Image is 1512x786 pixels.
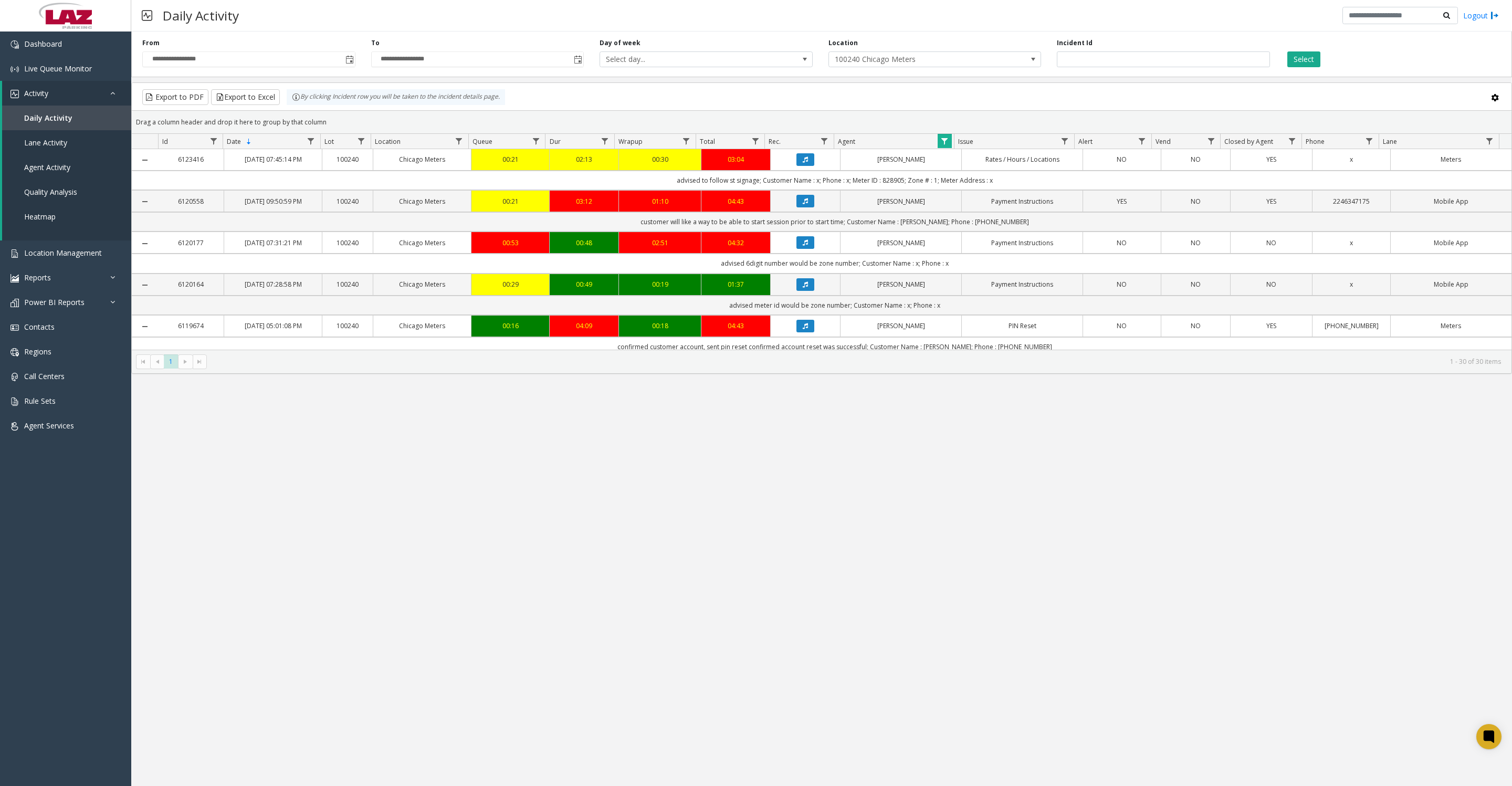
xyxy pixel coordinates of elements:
[164,354,178,369] span: Page 1
[600,38,640,48] label: Day of week
[1237,321,1306,331] a: YES
[598,134,612,148] a: Dur Filter Menu
[968,279,1076,289] a: Payment Instructions
[1319,238,1383,248] a: x
[817,134,832,148] a: Rec. Filter Menu
[478,196,542,206] a: 00:21
[679,134,694,148] a: Wrapup Filter Menu
[24,64,92,74] span: Live Queue Monitor
[2,155,131,180] a: Agent Activity
[556,196,613,206] a: 03:12
[1287,51,1320,67] button: Select
[838,137,855,146] span: Agent
[847,321,955,331] a: [PERSON_NAME]
[1237,196,1306,206] a: YES
[556,238,613,248] a: 00:48
[329,238,366,248] a: 100240
[478,238,542,248] a: 00:53
[625,321,694,331] div: 00:18
[478,321,542,331] a: 00:16
[24,212,56,222] span: Heatmap
[142,38,160,48] label: From
[10,397,19,406] img: 'icon'
[556,321,613,331] div: 04:09
[478,279,542,289] a: 00:29
[132,322,158,331] a: Collapse Details
[1285,134,1299,148] a: Closed by Agent Filter Menu
[230,196,316,206] a: [DATE] 09:50:59 PM
[968,196,1076,206] a: Payment Instructions
[708,154,764,164] div: 03:04
[324,137,334,146] span: Lot
[1397,154,1505,164] a: Meters
[847,154,955,164] a: [PERSON_NAME]
[10,422,19,431] img: 'icon'
[1319,321,1383,331] a: [PHONE_NUMBER]
[1089,321,1154,331] a: NO
[1089,279,1154,289] a: NO
[1266,197,1276,206] span: YES
[24,421,74,431] span: Agent Services
[708,196,764,206] a: 04:43
[24,113,72,123] span: Daily Activity
[10,299,19,307] img: 'icon'
[1237,279,1306,289] a: NO
[24,88,48,98] span: Activity
[162,137,168,146] span: Id
[227,137,241,146] span: Date
[828,38,858,48] label: Location
[700,137,715,146] span: Total
[968,321,1076,331] a: PIN Reset
[1168,196,1224,206] a: NO
[1191,197,1201,206] span: NO
[625,154,694,164] div: 00:30
[10,40,19,49] img: 'icon'
[1168,154,1224,164] a: NO
[968,154,1076,164] a: Rates / Hours / Locations
[1237,154,1306,164] a: YES
[329,196,366,206] a: 100240
[847,279,955,289] a: [PERSON_NAME]
[1168,238,1224,248] a: NO
[1224,137,1273,146] span: Closed by Agent
[625,238,694,248] a: 02:51
[1058,134,1072,148] a: Issue Filter Menu
[24,396,56,406] span: Rule Sets
[556,154,613,164] a: 02:13
[1463,10,1499,21] a: Logout
[1319,279,1383,289] a: x
[329,279,366,289] a: 100240
[164,321,217,331] a: 6119674
[24,39,62,49] span: Dashboard
[380,196,465,206] a: Chicago Meters
[708,238,764,248] div: 04:32
[230,279,316,289] a: [DATE] 07:28:58 PM
[292,93,300,101] img: infoIcon.svg
[380,154,465,164] a: Chicago Meters
[380,279,465,289] a: Chicago Meters
[24,322,55,332] span: Contacts
[847,196,955,206] a: [PERSON_NAME]
[708,279,764,289] div: 01:37
[556,279,613,289] div: 00:49
[1089,238,1154,248] a: NO
[164,154,217,164] a: 6123416
[2,130,131,155] a: Lane Activity
[24,187,77,197] span: Quality Analysis
[1397,321,1505,331] a: Meters
[958,137,973,146] span: Issue
[708,321,764,331] a: 04:43
[1266,155,1276,164] span: YES
[213,357,1501,366] kendo-pager-info: 1 - 30 of 30 items
[329,321,366,331] a: 100240
[329,154,366,164] a: 100240
[164,238,217,248] a: 6120177
[938,134,952,148] a: Agent Filter Menu
[1397,196,1505,206] a: Mobile App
